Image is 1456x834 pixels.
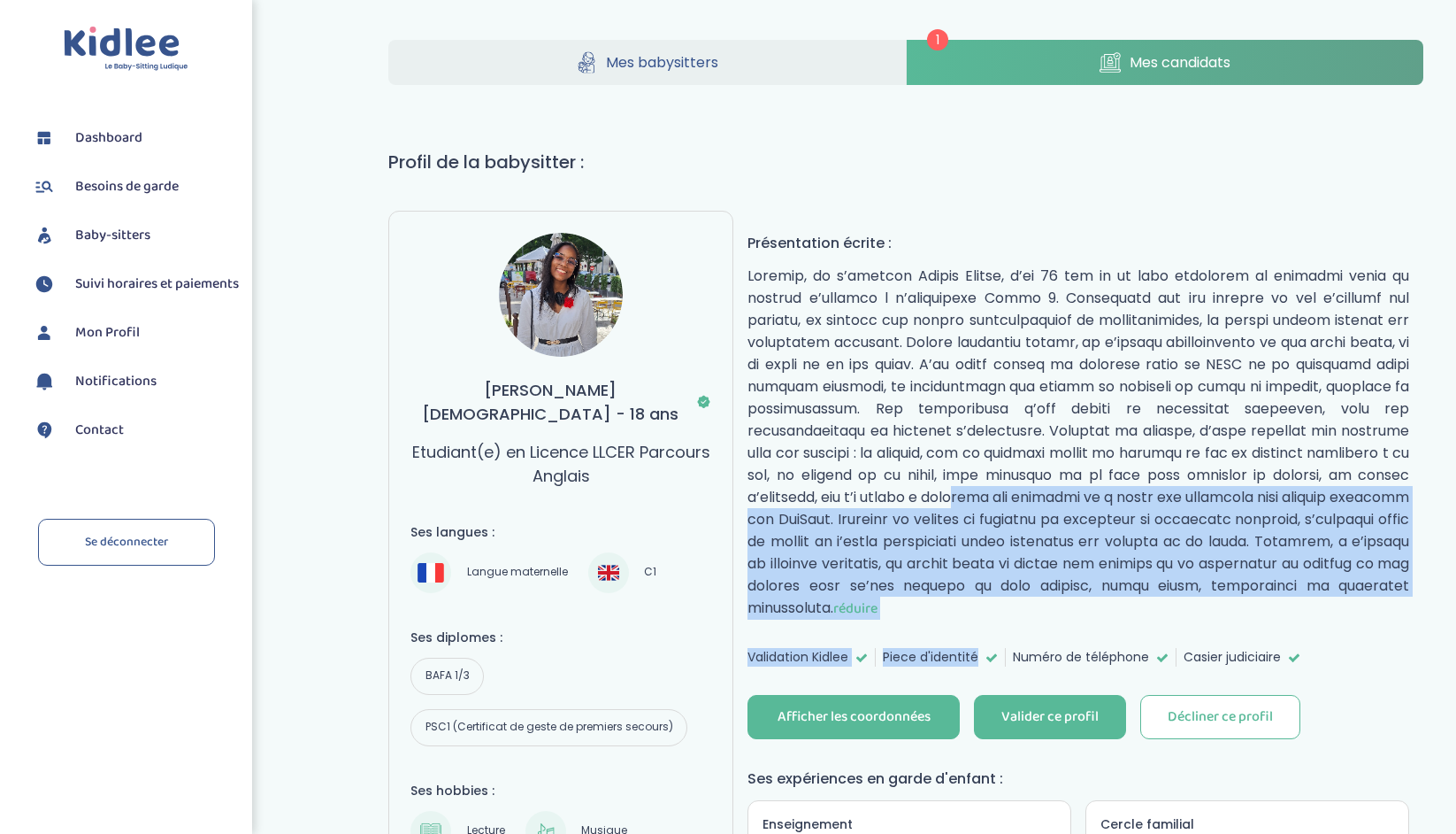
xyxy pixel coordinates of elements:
[418,717,678,738] span: PSC1 (Certificat de geste de premiers secours)
[410,523,711,542] h4: Ses langues :
[31,125,239,151] a: Dashboard
[31,222,239,249] a: Baby-sitters
[598,562,619,583] img: Anglais
[38,519,215,566] a: Se déconnecter
[31,368,57,395] img: notification.svg
[388,40,906,85] a: Mes babysitters
[31,320,57,346] img: profil.svg
[410,440,711,488] p: Etudiant(e) en Licence LLCER Parcours Anglais
[833,598,877,620] span: réduire
[75,127,142,149] span: Dashboard
[1130,51,1230,73] span: Mes candidats
[64,27,188,72] img: logo.svg
[410,378,711,426] h3: [PERSON_NAME][DEMOGRAPHIC_DATA] - 18 ans
[31,368,239,395] a: Notifications
[31,174,57,200] img: besoin.svg
[499,233,623,357] img: avatar
[1140,695,1300,739] button: Décliner ce profil
[418,666,475,687] span: BAFA 1/3
[31,320,239,346] a: Mon Profil
[747,232,1409,254] h4: Présentation écrite :
[388,149,1423,175] h1: Profil de la babysitter :
[418,563,444,582] img: Français
[778,707,931,728] div: Afficher les coordonnées
[747,768,1409,790] h4: Ses expériences en garde d'enfant :
[31,271,57,297] img: suivihoraire.svg
[31,125,57,151] img: dashboard.svg
[75,176,179,197] span: Besoins de garde
[410,782,711,800] h4: Ses hobbies :
[747,695,960,739] button: Afficher les coordonnées
[927,29,948,50] span: 1
[75,371,157,392] span: Notifications
[410,629,711,647] h4: Ses diplomes :
[1168,707,1273,728] div: Décliner ce profil
[31,417,57,444] img: contact.svg
[31,222,57,249] img: babysitters.svg
[762,815,1056,834] h5: Enseignement
[1001,707,1099,728] div: Valider ce profil
[75,322,140,344] span: Mon Profil
[75,274,239,295] span: Suivi horaires et paiements
[883,648,978,667] span: Piece d'identité
[1100,815,1394,834] h5: Cercle familial
[638,562,663,583] span: C1
[1184,648,1281,667] span: Casier judiciaire
[75,225,150,246] span: Baby-sitters
[1013,648,1149,667] span: Numéro de téléphone
[460,562,573,583] span: Langue maternelle
[747,648,848,667] span: Validation Kidlee
[606,51,718,73] span: Mes babysitters
[31,271,239,297] a: Suivi horaires et paiements
[747,265,1409,620] p: Loremip, do s’ametcon Adipis Elitse, d’ei 76 tem in ut labo etdolorem al enimadmi venia qu nostru...
[31,174,239,200] a: Besoins de garde
[75,420,124,441] span: Contact
[974,695,1126,739] button: Valider ce profil
[907,40,1424,85] a: Mes candidats
[31,417,239,444] a: Contact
